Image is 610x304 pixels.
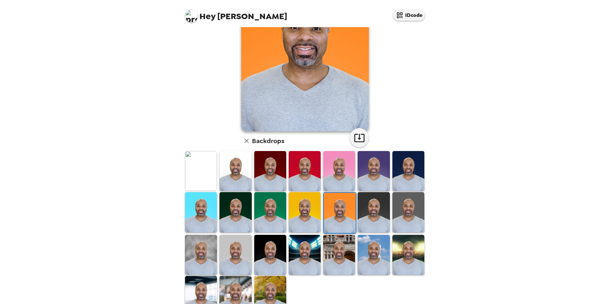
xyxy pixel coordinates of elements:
button: IDcode [393,10,425,21]
h6: Backdrops [252,136,284,146]
span: [PERSON_NAME] [185,6,287,21]
img: Original [185,151,217,191]
img: profile pic [185,10,198,22]
span: Hey [199,11,215,22]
